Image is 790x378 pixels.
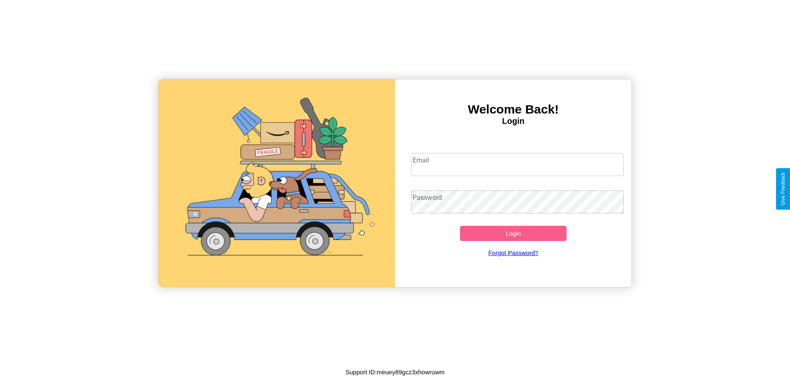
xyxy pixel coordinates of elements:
[460,226,567,241] button: Login
[395,102,632,116] h3: Welcome Back!
[395,116,632,126] h4: Login
[407,241,620,264] a: Forgot Password?
[780,172,786,206] div: Give Feedback
[158,79,395,287] img: gif
[346,366,445,378] p: Support ID: meuey89gcz3xhowruwm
